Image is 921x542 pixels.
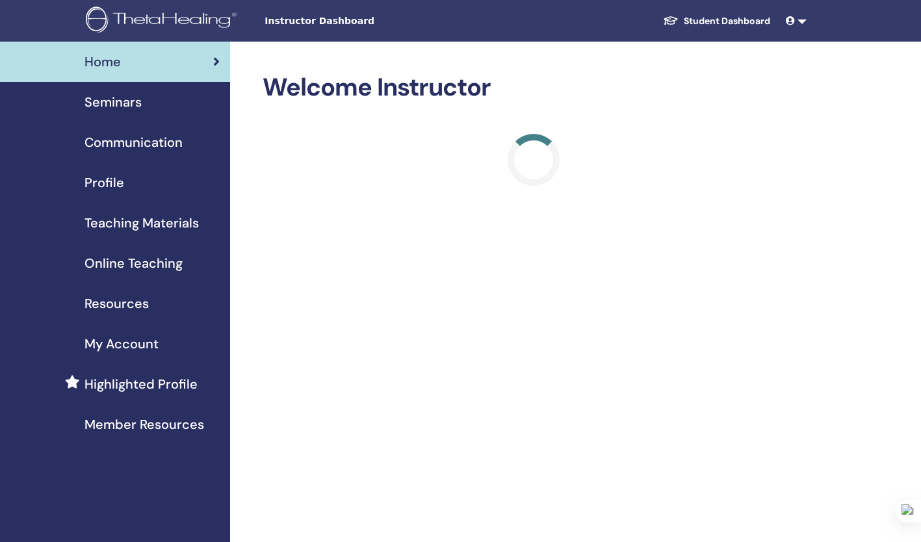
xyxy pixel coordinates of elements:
span: Communication [84,133,183,152]
span: Seminars [84,92,142,112]
span: Highlighted Profile [84,374,198,394]
span: Online Teaching [84,253,183,273]
span: Home [84,52,121,71]
span: Teaching Materials [84,213,199,233]
span: Member Resources [84,415,204,434]
span: Profile [84,173,124,192]
img: logo.png [86,6,241,36]
span: Resources [84,294,149,313]
h2: Welcome Instructor [263,73,804,103]
img: graduation-cap-white.svg [663,15,679,26]
span: Instructor Dashboard [265,14,460,28]
span: My Account [84,334,159,354]
a: Student Dashboard [653,9,781,33]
